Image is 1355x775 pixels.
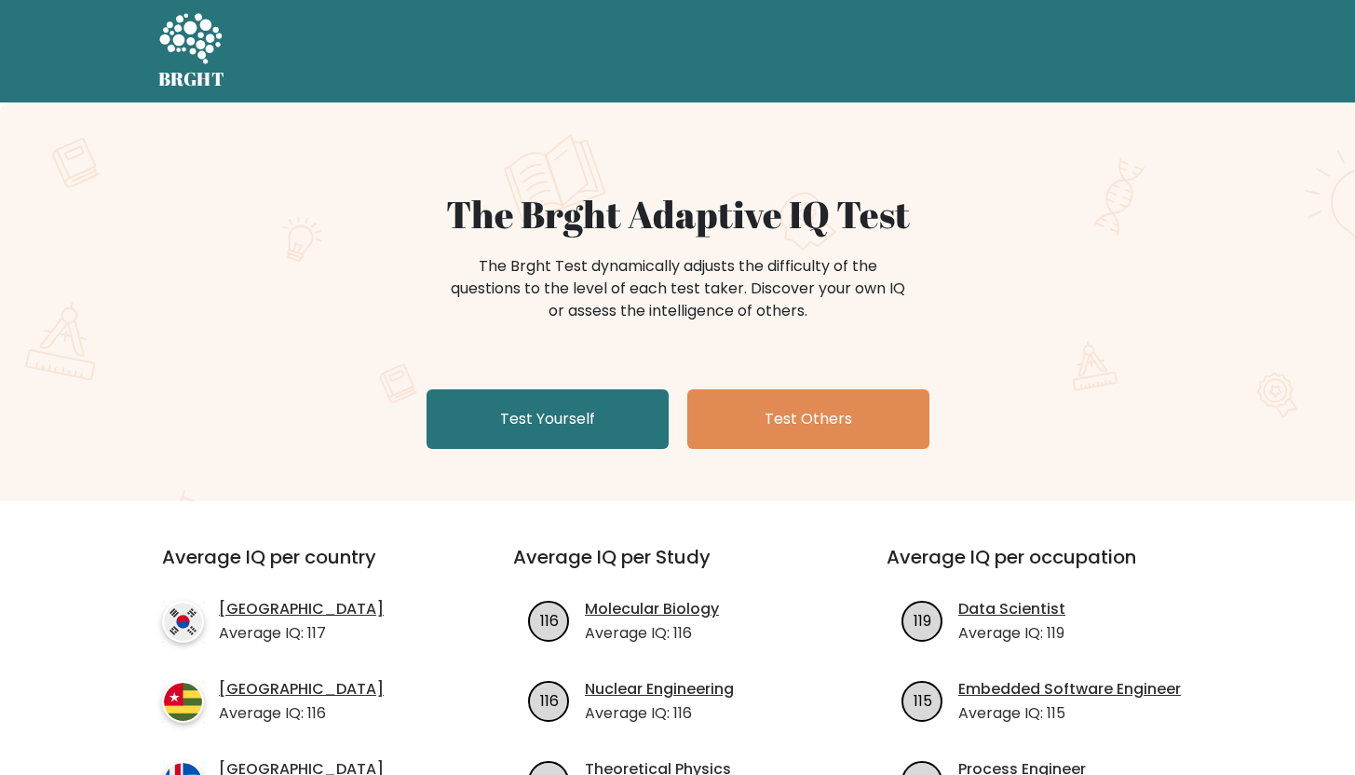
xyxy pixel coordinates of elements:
a: Data Scientist [958,598,1065,620]
img: country [162,681,204,723]
a: BRGHT [158,7,225,95]
p: Average IQ: 117 [219,622,384,645]
p: Average IQ: 116 [219,702,384,725]
text: 116 [540,609,559,631]
text: 119 [914,609,931,631]
h3: Average IQ per occupation [887,546,1215,591]
text: 115 [914,689,932,711]
p: Average IQ: 116 [585,702,734,725]
text: 116 [540,689,559,711]
a: Test Yourself [427,389,669,449]
p: Average IQ: 116 [585,622,719,645]
a: [GEOGRAPHIC_DATA] [219,598,384,620]
a: Molecular Biology [585,598,719,620]
a: Test Others [687,389,929,449]
h1: The Brght Adaptive IQ Test [224,192,1132,237]
p: Average IQ: 119 [958,622,1065,645]
img: country [162,601,204,643]
a: [GEOGRAPHIC_DATA] [219,678,384,700]
a: Nuclear Engineering [585,678,734,700]
a: Embedded Software Engineer [958,678,1181,700]
h5: BRGHT [158,68,225,90]
div: The Brght Test dynamically adjusts the difficulty of the questions to the level of each test take... [445,255,911,322]
p: Average IQ: 115 [958,702,1181,725]
h3: Average IQ per Study [513,546,842,591]
h3: Average IQ per country [162,546,446,591]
